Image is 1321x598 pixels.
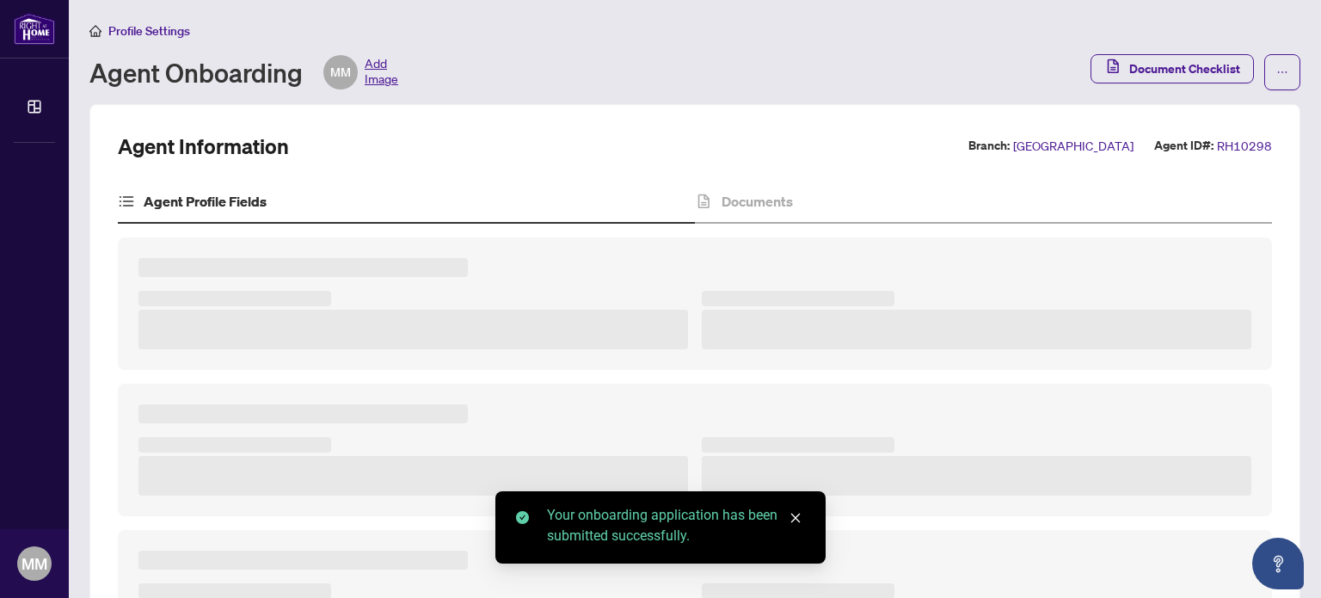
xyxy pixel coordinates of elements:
[786,509,805,527] a: Close
[144,191,267,212] h4: Agent Profile Fields
[89,25,101,37] span: home
[1276,66,1288,78] span: ellipsis
[547,505,805,546] div: Your onboarding application has been submitted successfully.
[89,55,398,89] div: Agent Onboarding
[108,23,190,39] span: Profile Settings
[365,55,398,89] span: Add Image
[1091,54,1254,83] button: Document Checklist
[516,511,529,524] span: check-circle
[330,63,351,82] span: MM
[722,191,793,212] h4: Documents
[22,552,47,576] span: MM
[14,13,55,45] img: logo
[1252,538,1304,589] button: Open asap
[790,512,802,524] span: close
[1013,136,1134,156] span: [GEOGRAPHIC_DATA]
[118,133,289,160] h2: Agent Information
[1129,55,1240,83] span: Document Checklist
[968,136,1010,156] label: Branch:
[1154,136,1213,156] label: Agent ID#:
[1217,136,1272,156] span: RH10298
